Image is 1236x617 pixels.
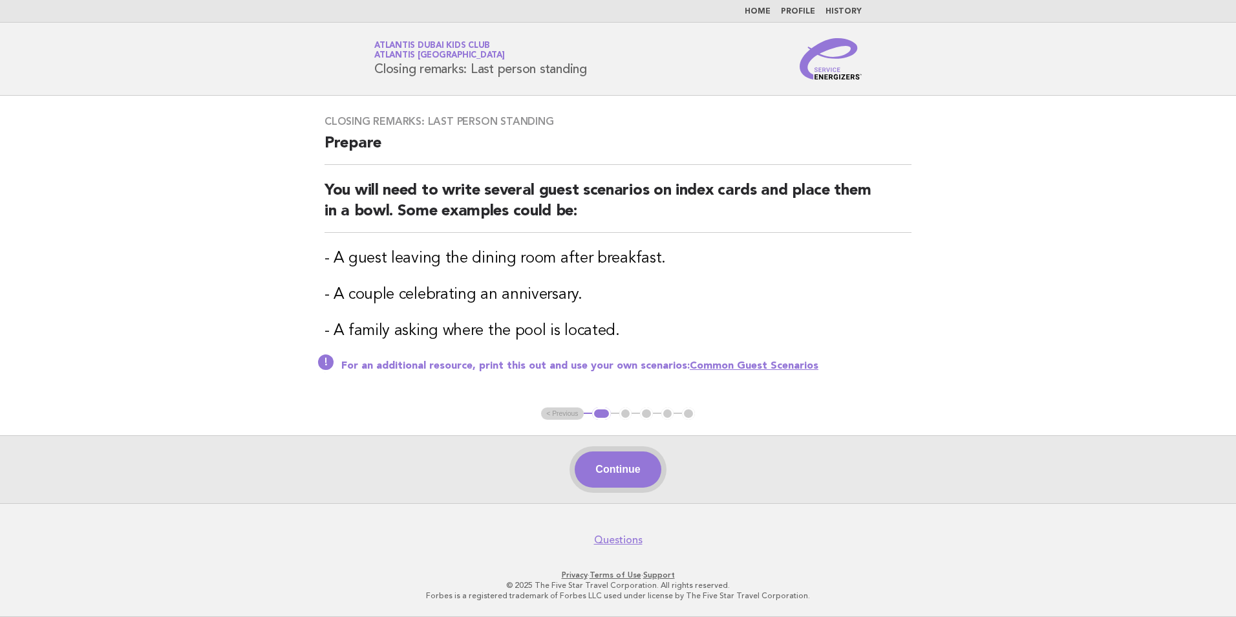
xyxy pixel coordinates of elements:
a: Common Guest Scenarios [690,361,818,371]
a: Support [643,570,675,579]
span: Atlantis [GEOGRAPHIC_DATA] [374,52,505,60]
h3: - A guest leaving the dining room after breakfast. [325,248,911,269]
h3: Closing remarks: Last person standing [325,115,911,128]
h1: Closing remarks: Last person standing [374,42,587,76]
h2: You will need to write several guest scenarios on index cards and place them in a bowl. Some exam... [325,180,911,233]
button: Continue [575,451,661,488]
p: © 2025 The Five Star Travel Corporation. All rights reserved. [222,580,1014,590]
a: Atlantis Dubai Kids ClubAtlantis [GEOGRAPHIC_DATA] [374,41,505,60]
button: 1 [592,407,611,420]
h3: - A family asking where the pool is located. [325,321,911,341]
p: For an additional resource, print this out and use your own scenarios: [341,360,911,373]
a: Profile [781,8,815,16]
p: · · [222,570,1014,580]
a: Home [745,8,771,16]
a: Privacy [562,570,588,579]
a: Questions [594,534,643,547]
p: Forbes is a registered trademark of Forbes LLC used under license by The Five Star Travel Corpora... [222,590,1014,601]
h3: - A couple celebrating an anniversary. [325,285,911,305]
a: Terms of Use [590,570,641,579]
img: Service Energizers [800,38,862,80]
a: History [826,8,862,16]
h2: Prepare [325,133,911,165]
